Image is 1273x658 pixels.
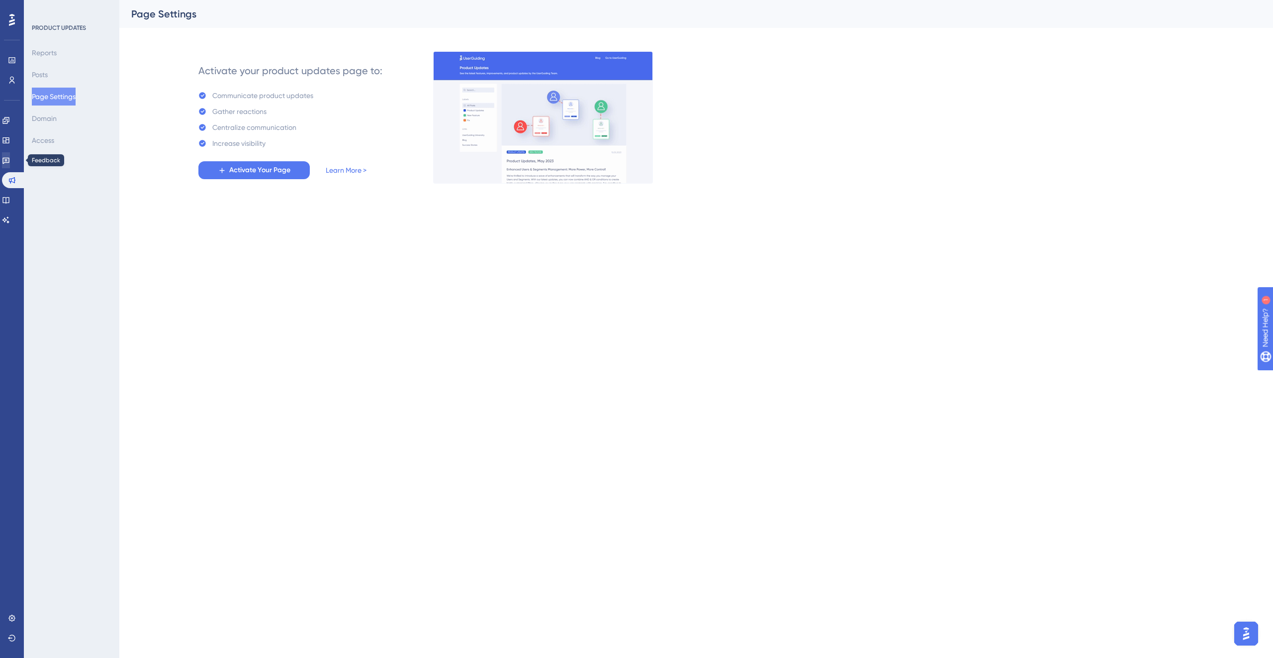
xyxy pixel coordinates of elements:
[212,90,313,102] div: Communicate product updates
[433,51,653,184] img: 253145e29d1258e126a18a92d52e03bb.gif
[212,137,266,149] div: Increase visibility
[229,164,290,176] span: Activate Your Page
[212,121,296,133] div: Centralize communication
[131,7,1236,21] div: Page Settings
[32,131,54,149] button: Access
[198,161,310,179] button: Activate Your Page
[32,66,48,84] button: Posts
[32,44,57,62] button: Reports
[198,64,382,78] div: Activate your product updates page to:
[326,164,366,176] a: Learn More >
[1231,619,1261,649] iframe: UserGuiding AI Assistant Launcher
[32,88,76,106] button: Page Settings
[212,106,267,117] div: Gather reactions
[23,2,62,14] span: Need Help?
[32,110,57,127] button: Domain
[69,5,72,13] div: 1
[32,24,86,32] div: PRODUCT UPDATES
